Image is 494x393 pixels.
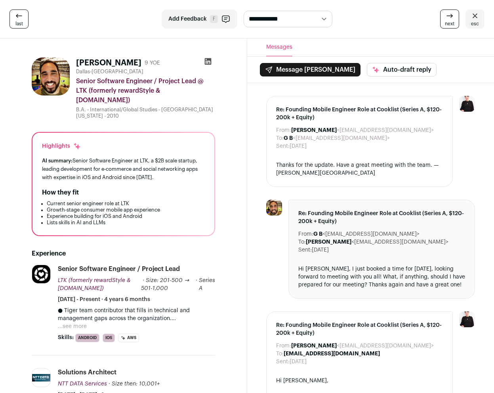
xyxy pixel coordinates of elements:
button: Message [PERSON_NAME] [260,63,360,76]
span: · [196,277,197,292]
span: · Size: 201-500 → 501-1,000 [141,278,189,291]
b: [PERSON_NAME] [291,343,337,349]
dt: From: [276,126,291,134]
b: [EMAIL_ADDRESS][DOMAIN_NAME] [284,351,380,357]
b: G B [313,231,322,237]
li: Android [75,334,99,342]
li: Current senior engineer role at LTK [47,200,205,207]
span: Dallas-[GEOGRAPHIC_DATA] [76,69,143,75]
span: LTK (formerly rewardStyle & [DOMAIN_NAME]) [58,278,131,291]
span: · Size then: 10,001+ [109,381,160,387]
div: Highlights [42,142,81,150]
dd: [DATE] [290,358,307,366]
span: Re: Founding Mobile Engineer Role at Cooklist (Series A, $120-200k + Equity) [276,321,443,337]
dt: From: [298,230,313,238]
div: Hi [PERSON_NAME], [276,377,443,385]
img: 75d105b4ce1fa16fbbe87e241745c277473364a4594ae01606a1c1bb7ba84ee2.jpg [32,265,50,283]
dt: Sent: [298,246,312,254]
li: Lists skills in AI and LLMs [47,219,205,226]
a: next [440,10,459,29]
span: NTT DATA Services [58,381,107,387]
span: F [210,15,218,23]
dd: <[EMAIL_ADDRESS][DOMAIN_NAME]> [306,238,448,246]
span: Re: Founding Mobile Engineer Role at Cooklist (Series A, $120-200k + Equity) [298,210,465,225]
div: Hi [PERSON_NAME], I just booked a time for [DATE], looking forward to meeting with you all! What,... [298,265,465,289]
span: Re: Founding Mobile Engineer Role at Cooklist (Series A, $120-200k + Equity) [276,106,443,122]
img: f1cf1b88ad16e28dca70f3b8526e713986d8821bac875d012d01cb792b49821d [32,57,70,95]
div: 9 YOE [145,59,160,67]
img: f1cf1b88ad16e28dca70f3b8526e713986d8821bac875d012d01cb792b49821d [266,200,282,216]
dt: To: [298,238,306,246]
div: Solutions Architect [58,368,116,377]
dt: From: [276,342,291,350]
dt: To: [276,350,284,358]
span: Series A [199,278,215,291]
span: AI summary: [42,158,72,163]
dd: [DATE] [312,246,329,254]
dd: <[EMAIL_ADDRESS][DOMAIN_NAME]> [313,230,420,238]
h1: [PERSON_NAME] [76,57,141,69]
dt: To: [276,134,284,142]
div: Senior Software Engineer / Project Lead @ LTK (formerly rewardStyle & [DOMAIN_NAME]) [76,76,215,105]
b: [PERSON_NAME] [306,239,351,245]
span: esc [471,21,479,27]
a: esc [465,10,484,29]
b: G B [284,135,293,141]
b: [PERSON_NAME] [291,128,337,133]
button: Add Feedback F [162,10,237,29]
h2: How they fit [42,188,79,197]
div: Thanks for the update. Have a great meeting with the team. — [PERSON_NAME][GEOGRAPHIC_DATA] [276,161,443,177]
img: 9240684-medium_jpg [459,311,475,327]
span: Skills: [58,334,74,341]
img: ea368730c7d81da45447c2bdb1bd09c38ae41aeb37ebad16425779081cbb984f.jpg [32,374,50,382]
div: Senior Software Engineer / Project Lead [58,265,180,273]
dd: <[EMAIL_ADDRESS][DOMAIN_NAME]> [291,126,434,134]
button: Messages [266,38,292,56]
span: next [445,21,454,27]
p: ● Tiger team contributor that fills in technical and management gaps across the organization. [58,307,215,322]
button: ...see more [58,322,87,330]
dd: [DATE] [290,142,307,150]
h2: Experience [32,249,215,258]
dd: <[EMAIL_ADDRESS][DOMAIN_NAME]> [291,342,434,350]
span: [DATE] - Present · 4 years 6 months [58,296,150,303]
li: AWS [118,334,139,342]
li: Experience building for iOS and Android [47,213,205,219]
button: Auto-draft reply [367,63,437,76]
a: last [10,10,29,29]
dd: <[EMAIL_ADDRESS][DOMAIN_NAME]> [284,134,390,142]
img: 9240684-medium_jpg [459,96,475,112]
span: Add Feedback [168,15,207,23]
li: Growth-stage consumer mobile app experience [47,207,205,213]
div: Senior Software Engineer at LTK, a $2B scale startup, leading development for e-commerce and soci... [42,156,205,181]
li: iOS [103,334,115,342]
dt: Sent: [276,142,290,150]
span: last [15,21,23,27]
dt: Sent: [276,358,290,366]
div: B.A. - International/Global Studies - [GEOGRAPHIC_DATA][US_STATE] - 2010 [76,107,215,119]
